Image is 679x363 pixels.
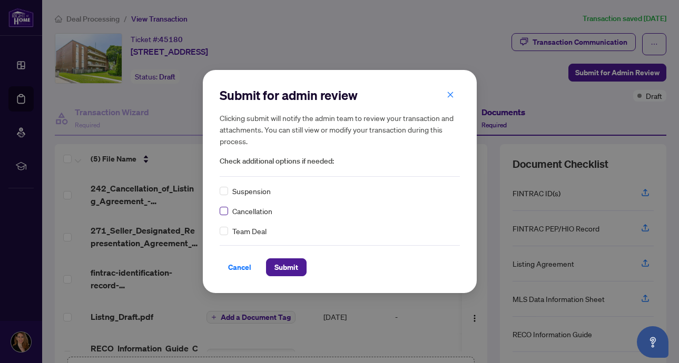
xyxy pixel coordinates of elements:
span: close [447,91,454,98]
h2: Submit for admin review [220,87,460,104]
button: Open asap [637,326,668,358]
span: Submit [274,259,298,276]
button: Submit [266,258,307,276]
span: Suspension [232,185,271,197]
button: Cancel [220,258,260,276]
span: Team Deal [232,225,267,237]
h5: Clicking submit will notify the admin team to review your transaction and attachments. You can st... [220,112,460,147]
span: Cancellation [232,205,272,217]
span: Cancel [228,259,251,276]
span: Check additional options if needed: [220,155,460,167]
